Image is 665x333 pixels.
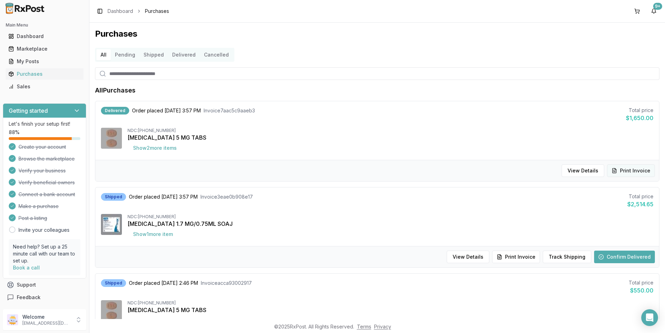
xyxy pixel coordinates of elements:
[562,164,604,177] button: View Details
[127,142,182,154] button: Show2more items
[19,215,47,222] span: Post a listing
[7,314,18,325] img: User avatar
[6,68,83,80] a: Purchases
[201,280,252,287] span: Invoice acca93002917
[132,107,201,114] span: Order placed [DATE] 3:57 PM
[127,214,653,220] div: NDC: [PHONE_NUMBER]
[641,309,658,326] div: Open Intercom Messenger
[22,313,71,320] p: Welcome
[9,129,20,136] span: 88 %
[627,193,653,200] div: Total price
[8,83,81,90] div: Sales
[629,286,653,295] div: $550.00
[108,8,133,15] a: Dashboard
[19,143,66,150] span: Create your account
[145,8,169,15] span: Purchases
[6,43,83,55] a: Marketplace
[95,86,136,95] h1: All Purchases
[17,294,41,301] span: Feedback
[627,200,653,208] div: $2,514.65
[6,80,83,93] a: Sales
[127,133,653,142] div: [MEDICAL_DATA] 5 MG TABS
[19,227,70,234] a: Invite your colleagues
[8,58,81,65] div: My Posts
[374,324,391,330] a: Privacy
[594,251,655,263] button: Confirm Delivered
[19,167,66,174] span: Verify your business
[19,155,75,162] span: Browse the marketplace
[13,243,76,264] p: Need help? Set up a 25 minute call with our team to set up.
[127,128,653,133] div: NDC: [PHONE_NUMBER]
[204,107,255,114] span: Invoice 7aac5c9aaeb3
[3,3,47,14] img: RxPost Logo
[6,30,83,43] a: Dashboard
[6,55,83,68] a: My Posts
[108,8,169,15] nav: breadcrumb
[626,114,653,122] div: $1,650.00
[626,107,653,114] div: Total price
[3,56,86,67] button: My Posts
[653,3,662,10] div: 9+
[129,193,198,200] span: Order placed [DATE] 3:57 PM
[200,193,253,200] span: Invoice 3eae0b908e17
[101,128,122,149] img: Eliquis 5 MG TABS
[492,251,540,263] button: Print Invoice
[19,203,59,210] span: Make a purchase
[8,71,81,77] div: Purchases
[95,28,659,39] h1: Purchases
[22,320,71,326] p: [EMAIL_ADDRESS][DOMAIN_NAME]
[8,33,81,40] div: Dashboard
[96,49,111,60] button: All
[9,106,48,115] h3: Getting started
[127,228,178,240] button: Show1more item
[629,279,653,286] div: Total price
[648,6,659,17] button: 9+
[101,193,126,201] div: Shipped
[3,31,86,42] button: Dashboard
[3,279,86,291] button: Support
[101,300,122,321] img: Eliquis 5 MG TABS
[127,300,653,306] div: NDC: [PHONE_NUMBER]
[8,45,81,52] div: Marketplace
[111,49,139,60] button: Pending
[19,191,75,198] span: Connect a bank account
[101,107,129,114] div: Delivered
[447,251,489,263] button: View Details
[101,214,122,235] img: Wegovy 1.7 MG/0.75ML SOAJ
[543,251,591,263] button: Track Shipping
[9,120,80,127] p: Let's finish your setup first!
[3,43,86,54] button: Marketplace
[139,49,168,60] button: Shipped
[127,220,653,228] div: [MEDICAL_DATA] 1.7 MG/0.75ML SOAJ
[200,49,233,60] button: Cancelled
[13,265,40,271] a: Book a call
[3,291,86,304] button: Feedback
[357,324,371,330] a: Terms
[607,164,655,177] button: Print Invoice
[6,22,83,28] h2: Main Menu
[101,279,126,287] div: Shipped
[129,280,198,287] span: Order placed [DATE] 2:46 PM
[3,81,86,92] button: Sales
[168,49,200,60] button: Delivered
[19,179,75,186] span: Verify beneficial owners
[3,68,86,80] button: Purchases
[127,306,653,314] div: [MEDICAL_DATA] 5 MG TABS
